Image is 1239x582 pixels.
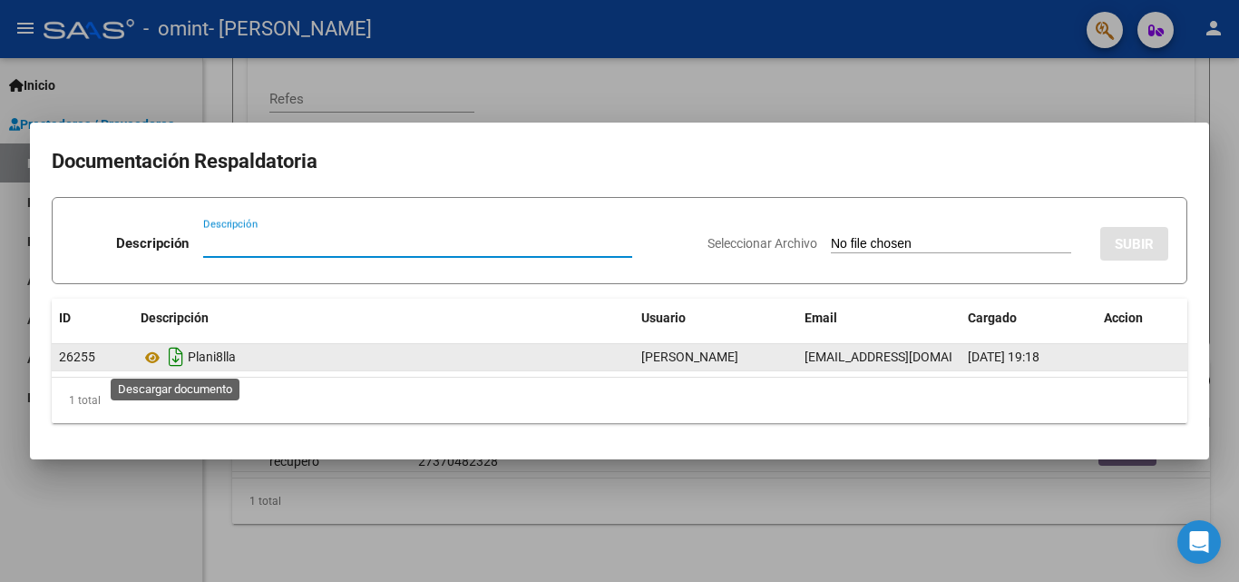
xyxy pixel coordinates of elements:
[641,350,738,364] span: [PERSON_NAME]
[1100,227,1168,261] button: SUBIR
[1177,520,1221,564] div: Open Intercom Messenger
[968,311,1017,325] span: Cargado
[797,299,961,338] datatable-header-cell: Email
[59,350,95,364] span: 26255
[968,350,1039,364] span: [DATE] 19:18
[707,236,817,251] span: Seleccionar Archivo
[641,311,686,325] span: Usuario
[116,233,189,254] p: Descripción
[634,299,797,338] datatable-header-cell: Usuario
[52,299,133,338] datatable-header-cell: ID
[1104,311,1143,325] span: Accion
[961,299,1097,338] datatable-header-cell: Cargado
[59,311,71,325] span: ID
[141,342,627,371] div: Plani8lla
[52,378,1187,423] div: 1 total
[164,342,188,371] i: Descargar documento
[133,299,634,338] datatable-header-cell: Descripción
[1115,236,1154,252] span: SUBIR
[1097,299,1187,338] datatable-header-cell: Accion
[141,311,209,325] span: Descripción
[805,311,837,325] span: Email
[805,350,1006,364] span: [EMAIL_ADDRESS][DOMAIN_NAME]
[52,144,1187,179] h2: Documentación Respaldatoria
